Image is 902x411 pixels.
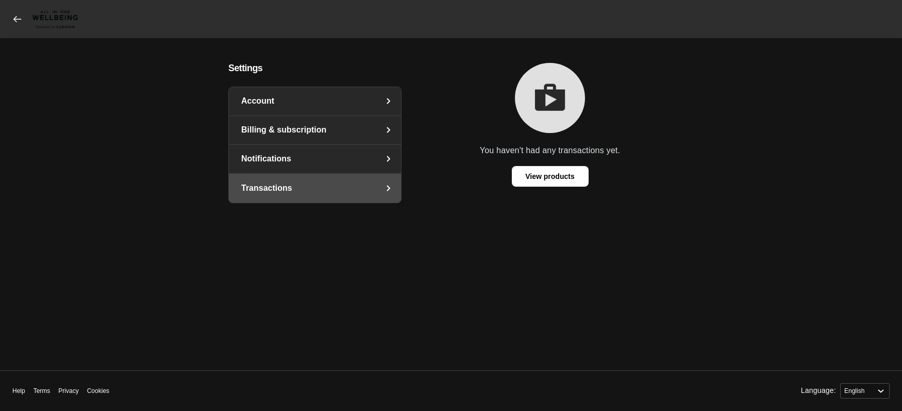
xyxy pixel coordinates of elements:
a: Privacy [54,379,82,403]
span: You haven't had any transactions yet. [480,133,620,166]
img: CARAVAN [29,8,81,30]
nav: settings [228,87,402,203]
a: Help [8,379,29,403]
a: CARAVAN [12,8,81,30]
select: Language: [840,383,890,399]
a: Terms [29,379,55,403]
a: Billing & subscription [229,116,401,144]
h4: Settings [228,63,402,74]
a: Transactions [229,174,401,203]
a: Cookies [83,379,113,403]
a: Account [229,87,401,116]
span: View products [525,167,574,186]
a: View products [512,166,589,187]
a: Notifications [229,145,401,173]
label: Language: [801,386,836,396]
